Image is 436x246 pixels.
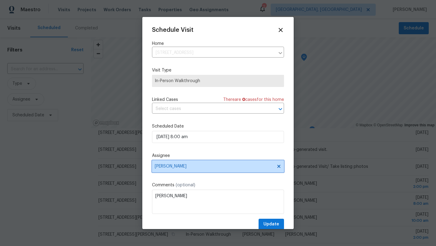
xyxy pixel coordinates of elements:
span: Linked Cases [152,97,178,103]
span: 0 [242,98,245,102]
button: Open [276,105,285,113]
span: [PERSON_NAME] [155,164,273,169]
button: Update [259,219,284,230]
span: In-Person Walkthrough [155,78,281,84]
span: Close [277,27,284,33]
label: Assignee [152,153,284,159]
textarea: [PERSON_NAME] [152,190,284,214]
span: (optional) [176,183,195,187]
span: There are case s for this home [223,97,284,103]
label: Home [152,41,284,47]
input: M/D/YYYY [152,131,284,143]
input: Select cases [152,104,267,114]
label: Scheduled Date [152,123,284,129]
span: Update [263,221,279,228]
label: Visit Type [152,67,284,73]
input: Enter in an address [152,48,275,58]
span: Schedule Visit [152,27,193,33]
label: Comments [152,182,284,188]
